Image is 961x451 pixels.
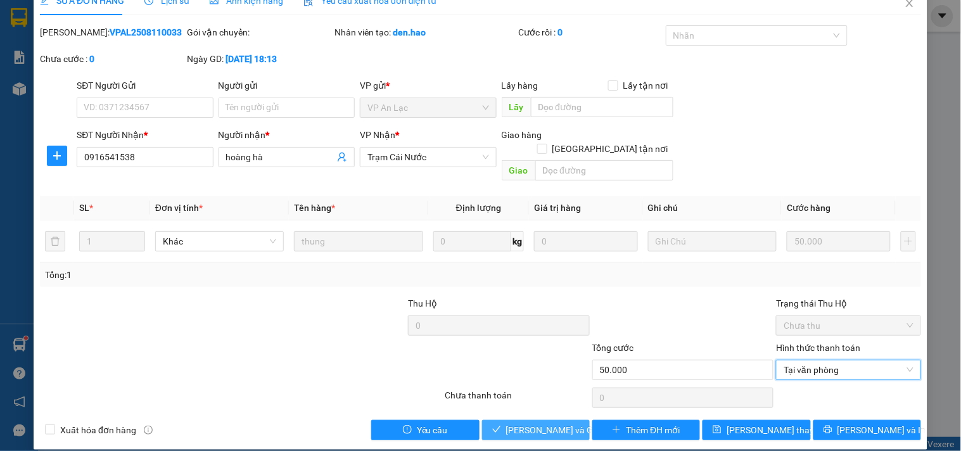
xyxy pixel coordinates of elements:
span: Trạm Cái Nước [367,148,488,167]
input: VD: Bàn, Ghế [294,231,423,251]
span: Lấy tận nơi [618,79,673,92]
span: VP An Lạc [367,98,488,117]
button: printer[PERSON_NAME] và In [813,420,921,440]
span: plus [612,425,621,435]
div: Người gửi [219,79,355,92]
span: Chưa thu [784,316,913,335]
div: Người nhận [219,128,355,142]
button: check[PERSON_NAME] và Giao hàng [482,420,590,440]
span: Lấy [502,97,531,117]
li: 26 Phó Cơ Điều, Phường 12 [118,31,530,47]
span: [PERSON_NAME] và In [837,423,926,437]
div: Nhân viên tạo: [334,25,516,39]
div: [PERSON_NAME]: [40,25,184,39]
input: Dọc đường [535,160,673,181]
button: plus [47,146,67,166]
span: check [492,425,501,435]
span: Giao hàng [502,130,542,140]
input: Ghi Chú [648,231,777,251]
span: VP Nhận [360,130,395,140]
button: save[PERSON_NAME] thay đổi [703,420,810,440]
li: Hotline: 02839552959 [118,47,530,63]
span: Tổng cước [592,343,634,353]
span: Tên hàng [294,203,335,213]
span: Thu Hộ [408,298,437,308]
div: Cước rồi : [519,25,663,39]
span: kg [511,231,524,251]
span: printer [824,425,832,435]
div: Tổng: 1 [45,268,372,282]
button: exclamation-circleYêu cầu [371,420,479,440]
span: Cước hàng [787,203,831,213]
input: 0 [787,231,891,251]
span: Tại văn phòng [784,360,913,379]
span: SL [79,203,89,213]
div: SĐT Người Gửi [77,79,213,92]
div: Chưa cước : [40,52,184,66]
b: 0 [89,54,94,64]
b: 0 [558,27,563,37]
span: Xuất hóa đơn hàng [55,423,141,437]
span: Giao [502,160,535,181]
label: Hình thức thanh toán [776,343,860,353]
b: [DATE] 18:13 [226,54,277,64]
span: Định lượng [456,203,501,213]
button: delete [45,231,65,251]
div: Trạng thái Thu Hộ [776,296,920,310]
span: Đơn vị tính [155,203,203,213]
span: save [713,425,722,435]
div: SĐT Người Nhận [77,128,213,142]
div: Ngày GD: [188,52,332,66]
b: GỬI : Trạm Cái Nước [16,92,176,113]
div: Chưa thanh toán [443,388,590,410]
span: plus [48,151,67,161]
span: Giá trị hàng [534,203,581,213]
span: [PERSON_NAME] và Giao hàng [506,423,628,437]
b: VPAL2508110033 [110,27,182,37]
span: Thêm ĐH mới [626,423,680,437]
span: [PERSON_NAME] thay đổi [727,423,828,437]
span: Yêu cầu [417,423,448,437]
img: logo.jpg [16,16,79,79]
span: [GEOGRAPHIC_DATA] tận nơi [547,142,673,156]
div: VP gửi [360,79,496,92]
span: Khác [163,232,276,251]
button: plusThêm ĐH mới [592,420,700,440]
span: exclamation-circle [403,425,412,435]
th: Ghi chú [643,196,782,220]
span: info-circle [144,426,153,435]
span: user-add [337,152,347,162]
b: den.hao [393,27,426,37]
input: 0 [534,231,638,251]
div: Gói vận chuyển: [188,25,332,39]
span: Lấy hàng [502,80,538,91]
input: Dọc đường [531,97,673,117]
button: plus [901,231,916,251]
